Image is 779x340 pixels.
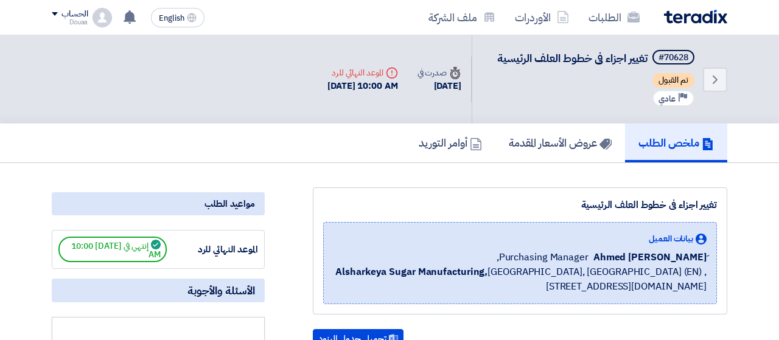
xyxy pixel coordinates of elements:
span: عادي [658,93,676,105]
span: إنتهي في [DATE] 10:00 AM [58,237,167,262]
h5: تغيير اجزاء فى خطوط العلف الرئيسية [497,50,697,67]
div: Douaa [52,19,88,26]
a: عروض الأسعار المقدمة [495,123,625,162]
a: الطلبات [579,3,649,32]
h5: عروض الأسعار المقدمة [509,136,612,150]
img: Teradix logo [664,10,727,24]
h5: أوامر التوريد [419,136,482,150]
span: Purchasing Manager, [497,250,589,265]
div: تغيير اجزاء فى خطوط العلف الرئيسية [323,198,717,212]
div: الموعد النهائي للرد [167,243,258,257]
span: بيانات العميل [649,232,693,245]
span: الأسئلة والأجوبة [187,283,255,297]
a: ملخص الطلب [625,123,727,162]
div: صدرت في [417,66,461,79]
b: Alsharkeya Sugar Manufacturing, [335,265,487,279]
span: تغيير اجزاء فى خطوط العلف الرئيسية [497,50,648,66]
span: [GEOGRAPHIC_DATA], [GEOGRAPHIC_DATA] (EN) ,[STREET_ADDRESS][DOMAIN_NAME] [334,265,707,294]
button: English [151,8,204,27]
div: [DATE] 10:00 AM [327,79,398,93]
div: الموعد النهائي للرد [327,66,398,79]
span: تم القبول [652,73,694,88]
a: ملف الشركة [419,3,505,32]
div: مواعيد الطلب [52,192,265,215]
img: profile_test.png [93,8,112,27]
div: [DATE] [417,79,461,93]
div: #70628 [658,54,688,62]
a: أوامر التوريد [405,123,495,162]
span: English [159,14,184,23]
div: الحساب [61,9,88,19]
h5: ملخص الطلب [638,136,714,150]
span: ِAhmed [PERSON_NAME] [593,250,707,265]
a: الأوردرات [505,3,579,32]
